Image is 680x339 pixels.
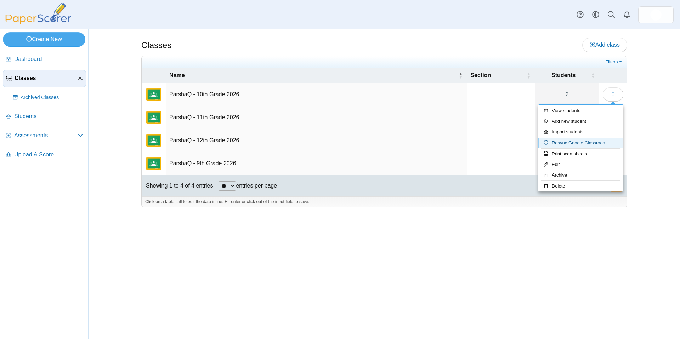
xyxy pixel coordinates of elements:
[591,68,595,83] span: Students : Activate to sort
[142,196,627,207] div: Click on a table cell to edit the data inline. Hit enter or click out of the input field to save.
[527,68,531,83] span: Section : Activate to sort
[166,83,467,106] td: ParshaQ - 10th Grade 2026
[538,138,623,148] a: Resync Google Classroom
[3,51,86,68] a: Dashboard
[15,74,77,82] span: Classes
[166,106,467,129] td: ParshaQ - 11th Grade 2026
[582,38,627,52] a: Add class
[538,170,623,180] a: Archive
[619,7,635,23] a: Alerts
[535,106,599,129] a: 8
[3,146,86,163] a: Upload & Score
[145,155,162,172] img: External class connected through Google Classroom
[3,32,85,46] a: Create New
[538,159,623,170] a: Edit
[14,151,83,159] span: Upload & Score
[169,72,185,78] span: Name
[14,113,83,120] span: Students
[650,9,662,21] img: ps.YQphMh5fh5Aef9Eh
[14,55,83,63] span: Dashboard
[145,132,162,149] img: External class connected through Google Classroom
[14,132,78,139] span: Assessments
[3,70,86,87] a: Classes
[3,3,74,24] img: PaperScorer
[470,72,491,78] span: Section
[538,149,623,159] a: Print scan sheets
[166,152,467,175] td: ParshaQ - 9th Grade 2026
[535,152,599,175] a: 0
[21,94,83,101] span: Archived Classes
[3,19,74,25] a: PaperScorer
[3,127,86,144] a: Assessments
[10,89,86,106] a: Archived Classes
[145,86,162,103] img: External class connected through Google Classroom
[166,129,467,152] td: ParshaQ - 12th Grade 2026
[145,109,162,126] img: External class connected through Google Classroom
[142,175,213,196] div: Showing 1 to 4 of 4 entries
[638,6,674,23] a: ps.YQphMh5fh5Aef9Eh
[650,9,662,21] span: Dena Szpilzinger
[603,58,625,65] a: Filters
[590,42,620,48] span: Add class
[538,181,623,191] a: Delete
[535,83,599,106] a: 2
[458,68,463,83] span: Name : Activate to invert sorting
[141,39,171,51] h1: Classes
[3,108,86,125] a: Students
[538,127,623,137] a: Import students
[538,116,623,127] a: Add new student
[551,72,576,78] span: Students
[538,105,623,116] a: View students
[236,183,277,189] label: entries per page
[535,129,599,152] a: 20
